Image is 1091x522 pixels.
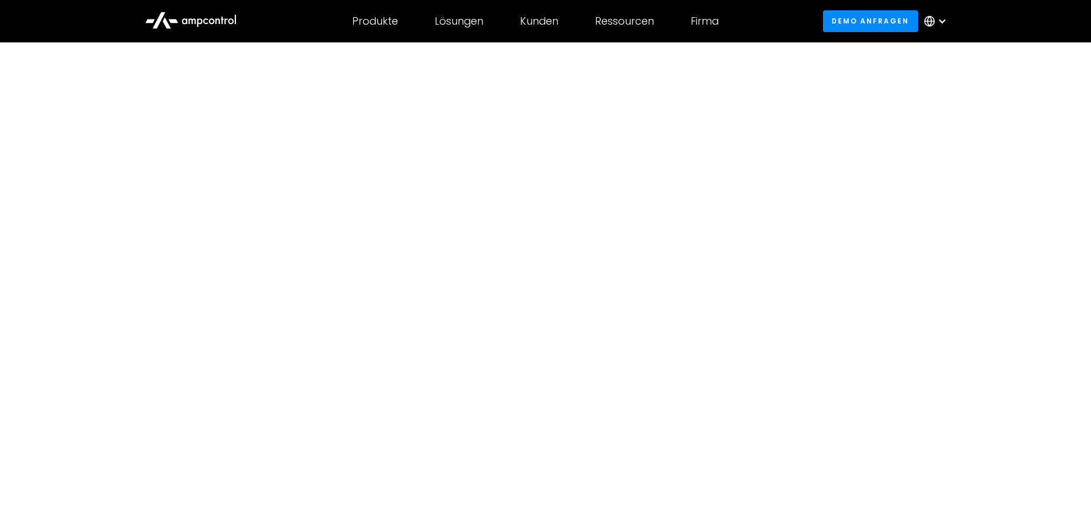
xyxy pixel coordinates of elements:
[691,15,719,28] div: Firma
[352,15,398,28] div: Produkte
[435,15,483,28] div: Lösungen
[520,15,558,28] div: Kunden
[823,10,918,32] a: Demo anfragen
[595,15,654,28] div: Ressourcen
